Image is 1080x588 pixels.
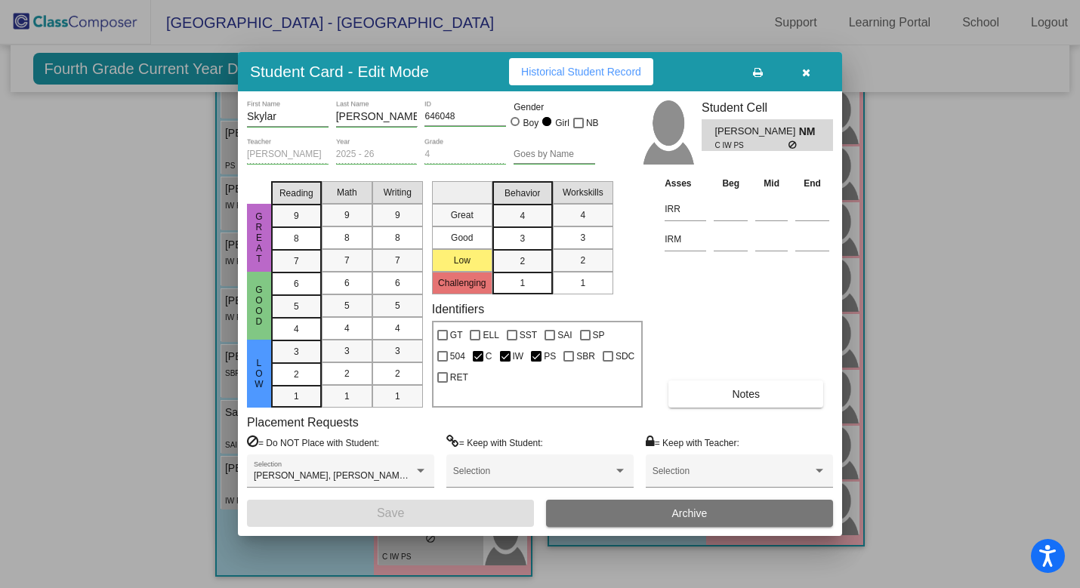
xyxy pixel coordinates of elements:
[294,209,299,223] span: 9
[294,322,299,336] span: 4
[486,347,492,365] span: C
[252,211,266,264] span: Great
[450,326,463,344] span: GT
[395,322,400,335] span: 4
[250,62,429,81] h3: Student Card - Edit Mode
[395,389,400,403] span: 1
[395,344,400,358] span: 3
[344,344,350,358] span: 3
[337,186,357,199] span: Math
[446,435,543,450] label: = Keep with Student:
[294,368,299,381] span: 2
[252,358,266,389] span: Low
[751,175,791,192] th: Mid
[247,500,534,527] button: Save
[336,149,418,160] input: year
[520,232,525,245] span: 3
[714,124,798,140] span: [PERSON_NAME]
[294,389,299,403] span: 1
[702,100,833,115] h3: Student Cell
[593,326,605,344] span: SP
[580,231,585,245] span: 3
[616,347,634,365] span: SDC
[799,124,820,140] span: NM
[668,380,823,408] button: Notes
[294,345,299,359] span: 3
[646,435,739,450] label: = Keep with Teacher:
[344,367,350,380] span: 2
[580,254,585,267] span: 2
[252,285,266,327] span: Good
[395,367,400,380] span: 2
[483,326,498,344] span: ELL
[344,389,350,403] span: 1
[395,299,400,312] span: 5
[344,254,350,267] span: 7
[523,116,539,130] div: Boy
[294,300,299,313] span: 5
[344,299,350,312] span: 5
[395,208,400,222] span: 9
[450,368,468,386] span: RET
[424,112,506,122] input: Enter ID
[520,276,525,290] span: 1
[672,507,708,519] span: Archive
[294,232,299,245] span: 8
[520,326,537,344] span: SST
[247,415,359,429] label: Placement Requests
[247,435,379,450] label: = Do NOT Place with Student:
[520,254,525,268] span: 2
[576,347,595,365] span: SBR
[665,228,706,251] input: assessment
[450,347,465,365] span: 504
[580,276,585,290] span: 1
[520,209,525,223] span: 4
[254,470,646,481] span: [PERSON_NAME], [PERSON_NAME], [PERSON_NAME], [PERSON_NAME], [PERSON_NAME]
[384,186,412,199] span: Writing
[279,186,313,200] span: Reading
[514,149,595,160] input: goes by name
[546,500,833,527] button: Archive
[661,175,710,192] th: Asses
[395,254,400,267] span: 7
[395,231,400,245] span: 8
[247,149,329,160] input: teacher
[714,140,788,151] span: C IW PS
[294,254,299,268] span: 7
[395,276,400,290] span: 6
[521,66,641,78] span: Historical Student Record
[665,198,706,220] input: assessment
[344,208,350,222] span: 9
[509,58,653,85] button: Historical Student Record
[344,231,350,245] span: 8
[432,302,484,316] label: Identifiers
[344,276,350,290] span: 6
[505,186,540,200] span: Behavior
[732,388,760,400] span: Notes
[294,277,299,291] span: 6
[514,100,595,114] mat-label: Gender
[344,322,350,335] span: 4
[580,208,585,222] span: 4
[586,114,599,132] span: NB
[513,347,524,365] span: IW
[554,116,569,130] div: Girl
[563,186,603,199] span: Workskills
[377,506,404,519] span: Save
[791,175,833,192] th: End
[557,326,572,344] span: SAI
[544,347,556,365] span: PS
[710,175,751,192] th: Beg
[424,149,506,160] input: grade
